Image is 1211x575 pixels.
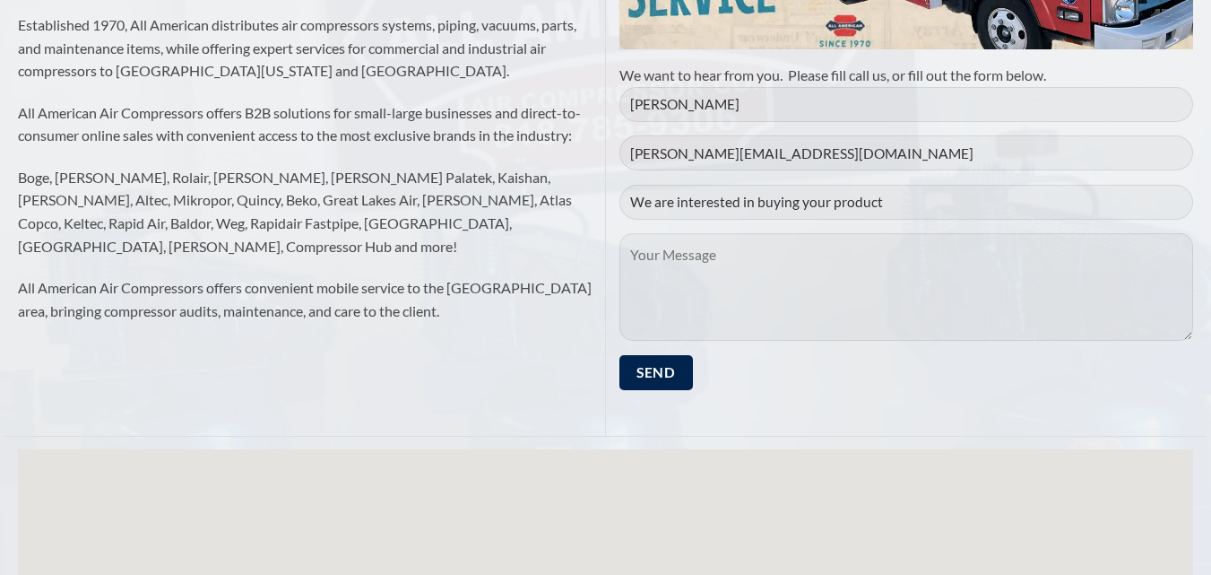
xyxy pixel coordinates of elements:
[619,87,1194,405] form: Contact form
[619,135,1194,170] input: Your Email (required)
[619,64,1194,87] p: We want to hear from you. Please fill call us, or fill out the form below.
[18,101,593,147] p: All American Air Compressors offers B2B solutions for small-large businesses and direct-to-consum...
[619,185,1194,220] input: Subject
[18,166,593,257] p: Boge, [PERSON_NAME], Rolair, [PERSON_NAME], [PERSON_NAME] Palatek, Kaishan, [PERSON_NAME], Altec,...
[18,13,593,83] p: Established 1970, All American distributes air compressors systems, piping, vacuums, parts, and m...
[619,355,693,390] input: Send
[18,276,593,322] p: All American Air Compressors offers convenient mobile service to the [GEOGRAPHIC_DATA] area, brin...
[619,87,1194,122] input: Your Name (required)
